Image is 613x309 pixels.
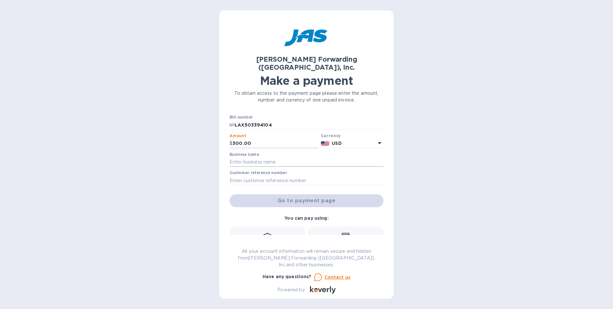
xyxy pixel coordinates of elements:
[230,248,383,268] p: All your account information will remain secure and hidden from [PERSON_NAME] Forwarding ([GEOGRA...
[277,287,305,293] p: Powered by
[230,90,383,103] p: To obtain access to the payment page please enter the amount, number and currency of one unpaid i...
[230,171,287,175] label: Customer reference number
[230,176,383,185] input: Enter customer reference number
[230,122,235,128] p: №
[235,120,383,130] input: Enter bill number
[321,141,330,146] img: USD
[256,55,357,71] b: [PERSON_NAME] Forwarding ([GEOGRAPHIC_DATA]), Inc.
[230,134,246,138] label: Amount
[332,141,341,146] b: USD
[230,153,259,156] label: Business name
[232,139,318,148] input: 0.00
[324,275,351,280] u: Contact us
[230,140,232,147] p: $
[230,116,253,119] label: Bill number
[230,157,383,167] input: Enter business name
[284,216,328,221] b: You can pay using:
[263,274,312,279] b: Have any questions?
[230,74,383,87] h1: Make a payment
[321,133,341,138] b: Currency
